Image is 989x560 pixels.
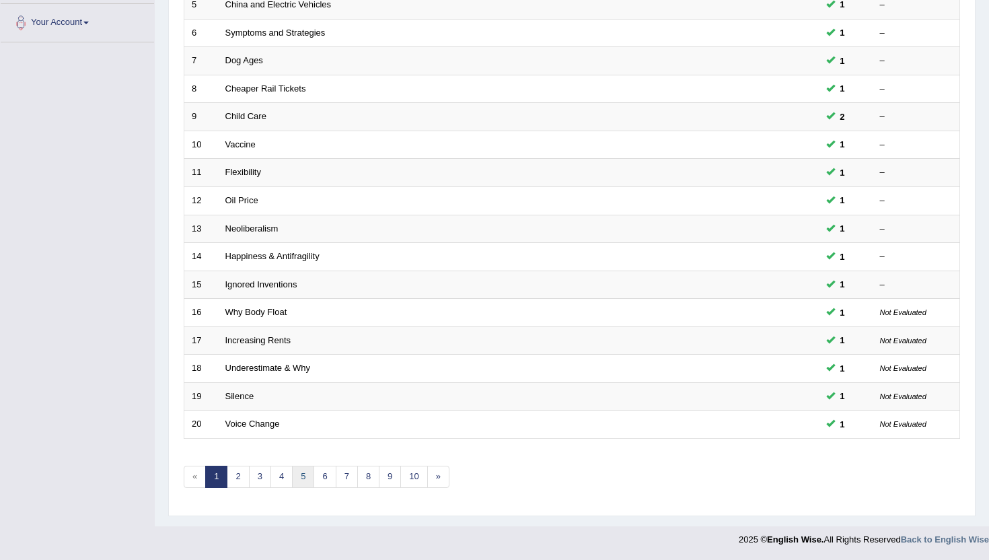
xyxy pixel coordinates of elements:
[270,466,293,488] a: 4
[225,391,254,401] a: Silence
[880,392,926,400] small: Not Evaluated
[880,279,953,291] div: –
[225,251,320,261] a: Happiness & Antifragility
[880,110,953,123] div: –
[835,193,850,207] span: You can still take this question
[184,355,218,383] td: 18
[835,81,850,96] span: You can still take this question
[880,250,953,263] div: –
[184,159,218,187] td: 11
[835,361,850,376] span: You can still take this question
[880,55,953,67] div: –
[880,337,926,345] small: Not Evaluated
[225,139,256,149] a: Vaccine
[400,466,427,488] a: 10
[314,466,336,488] a: 6
[225,195,258,205] a: Oil Price
[184,243,218,271] td: 14
[184,19,218,47] td: 6
[225,167,261,177] a: Flexibility
[835,389,850,403] span: You can still take this question
[835,221,850,236] span: You can still take this question
[225,307,287,317] a: Why Body Float
[880,83,953,96] div: –
[835,54,850,68] span: You can still take this question
[184,411,218,439] td: 20
[835,306,850,320] span: You can still take this question
[225,335,291,345] a: Increasing Rents
[184,299,218,327] td: 16
[184,271,218,299] td: 15
[225,55,263,65] a: Dog Ages
[427,466,449,488] a: »
[835,417,850,431] span: You can still take this question
[379,466,401,488] a: 9
[835,166,850,180] span: You can still take this question
[225,111,266,121] a: Child Care
[184,466,206,488] span: «
[184,103,218,131] td: 9
[767,534,823,545] strong: English Wise.
[880,27,953,40] div: –
[184,215,218,243] td: 13
[835,277,850,291] span: You can still take this question
[184,75,218,103] td: 8
[835,110,850,124] span: You can still take this question
[184,186,218,215] td: 12
[184,131,218,159] td: 10
[184,326,218,355] td: 17
[336,466,358,488] a: 7
[835,333,850,347] span: You can still take this question
[249,466,271,488] a: 3
[184,382,218,411] td: 19
[357,466,379,488] a: 8
[225,223,279,234] a: Neoliberalism
[901,534,989,545] a: Back to English Wise
[880,195,953,207] div: –
[880,166,953,179] div: –
[227,466,249,488] a: 2
[1,4,154,38] a: Your Account
[225,83,306,94] a: Cheaper Rail Tickets
[225,28,326,38] a: Symptoms and Strategies
[880,420,926,428] small: Not Evaluated
[739,526,989,546] div: 2025 © All Rights Reserved
[184,47,218,75] td: 7
[880,139,953,151] div: –
[880,223,953,236] div: –
[292,466,314,488] a: 5
[225,419,280,429] a: Voice Change
[880,364,926,372] small: Not Evaluated
[225,279,297,289] a: Ignored Inventions
[835,137,850,151] span: You can still take this question
[880,308,926,316] small: Not Evaluated
[835,26,850,40] span: You can still take this question
[205,466,227,488] a: 1
[835,250,850,264] span: You can still take this question
[225,363,310,373] a: Underestimate & Why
